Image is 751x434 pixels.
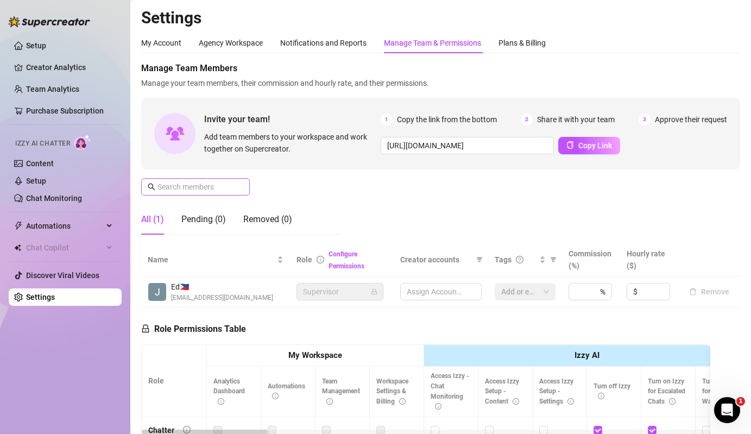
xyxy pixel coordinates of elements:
[141,77,740,89] span: Manage your team members, their commission and hourly rate, and their permissions.
[714,397,740,423] iframe: Intercom live chat
[296,255,312,264] span: Role
[268,382,305,400] span: Automations
[171,281,273,293] span: Ed 🇵🇭
[566,141,574,149] span: copy
[272,393,279,399] span: info-circle
[539,378,574,406] span: Access Izzy Setup - Settings
[495,254,512,266] span: Tags
[26,59,113,76] a: Creator Analytics
[548,251,559,268] span: filter
[26,177,46,185] a: Setup
[141,243,290,276] th: Name
[648,378,685,406] span: Turn on Izzy for Escalated Chats
[326,398,333,405] span: info-circle
[141,324,150,333] span: lock
[598,393,604,399] span: info-circle
[218,398,224,405] span: info-circle
[14,222,23,230] span: thunderbolt
[485,378,519,406] span: Access Izzy Setup - Content
[575,350,599,360] strong: Izzy AI
[513,398,519,405] span: info-circle
[26,239,103,256] span: Chat Copilot
[322,378,360,406] span: Team Management
[14,244,21,251] img: Chat Copilot
[26,106,104,115] a: Purchase Subscription
[26,85,79,93] a: Team Analytics
[498,37,546,49] div: Plans & Billing
[141,37,181,49] div: My Account
[148,254,275,266] span: Name
[537,114,615,125] span: Share it with your team
[171,293,273,303] span: [EMAIL_ADDRESS][DOMAIN_NAME]
[371,288,377,295] span: lock
[594,382,630,400] span: Turn off Izzy
[26,217,103,235] span: Automations
[578,141,612,150] span: Copy Link
[183,426,191,433] span: info-circle
[685,285,734,298] button: Remove
[655,114,727,125] span: Approve their request
[213,378,245,406] span: Analytics Dashboard
[148,283,166,301] img: Ed
[562,243,620,276] th: Commission (%)
[317,256,324,263] span: info-circle
[431,372,469,411] span: Access Izzy - Chat Monitoring
[141,213,164,226] div: All (1)
[384,37,481,49] div: Manage Team & Permissions
[26,194,82,203] a: Chat Monitoring
[435,403,441,410] span: info-circle
[474,251,485,268] span: filter
[243,213,292,226] div: Removed (0)
[26,271,99,280] a: Discover Viral Videos
[181,213,226,226] div: Pending (0)
[702,378,739,406] span: Turn on Izzy for Time Wasters
[141,323,246,336] h5: Role Permissions Table
[639,114,651,125] span: 3
[26,293,55,301] a: Settings
[558,137,620,154] button: Copy Link
[567,398,574,405] span: info-circle
[288,350,342,360] strong: My Workspace
[142,345,207,417] th: Role
[476,256,483,263] span: filter
[669,398,676,405] span: info-circle
[26,41,46,50] a: Setup
[397,114,497,125] span: Copy the link from the bottom
[516,256,523,263] span: question-circle
[74,134,91,150] img: AI Chatter
[550,256,557,263] span: filter
[329,250,364,270] a: Configure Permissions
[736,397,745,406] span: 1
[280,37,367,49] div: Notifications and Reports
[141,62,740,75] span: Manage Team Members
[620,243,678,276] th: Hourly rate ($)
[381,114,393,125] span: 1
[9,16,90,27] img: logo-BBDzfeDw.svg
[399,398,406,405] span: info-circle
[204,112,381,126] span: Invite your team!
[141,8,740,28] h2: Settings
[26,159,54,168] a: Content
[521,114,533,125] span: 2
[15,139,70,149] span: Izzy AI Chatter
[148,183,155,191] span: search
[157,181,235,193] input: Search members
[400,254,472,266] span: Creator accounts
[204,131,376,155] span: Add team members to your workspace and work together on Supercreator.
[199,37,263,49] div: Agency Workspace
[376,378,408,406] span: Workspace Settings & Billing
[303,284,377,300] span: Supervisor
